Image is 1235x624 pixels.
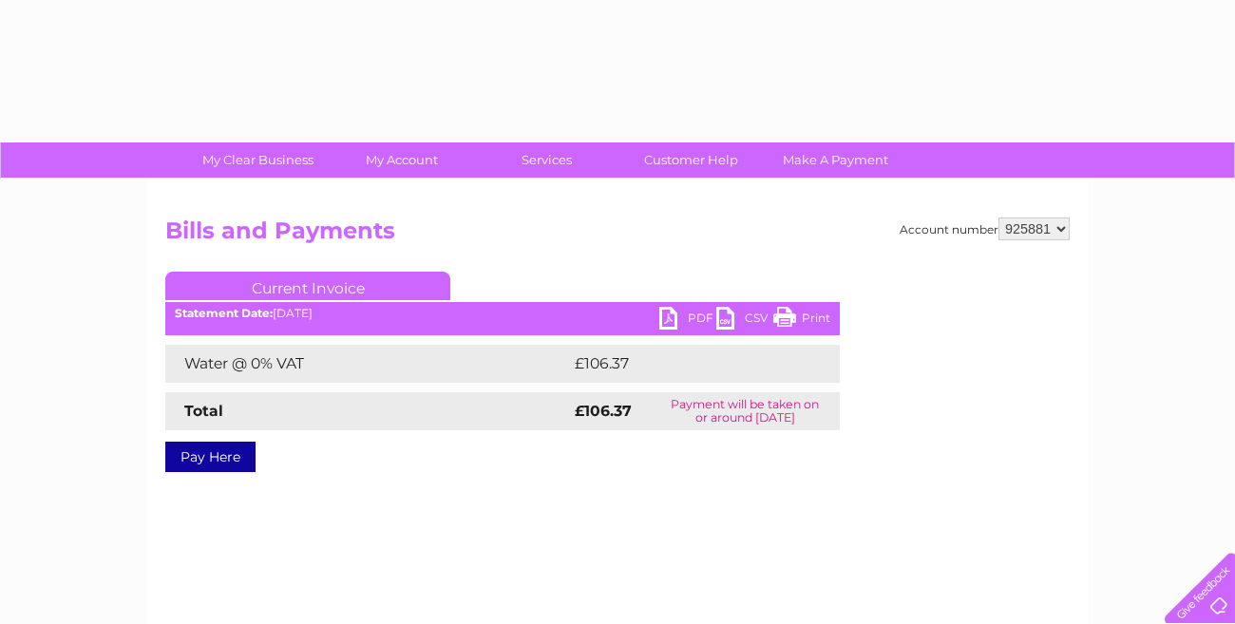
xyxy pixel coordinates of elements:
a: My Clear Business [180,142,336,178]
strong: £106.37 [575,402,632,420]
a: Pay Here [165,442,256,472]
td: Water @ 0% VAT [165,345,570,383]
a: Make A Payment [757,142,914,178]
td: £106.37 [570,345,805,383]
a: Current Invoice [165,272,450,300]
td: Payment will be taken on or around [DATE] [650,392,840,430]
b: Statement Date: [175,306,273,320]
h2: Bills and Payments [165,217,1070,254]
div: Account number [900,217,1070,240]
a: CSV [716,307,773,334]
a: Print [773,307,830,334]
a: Customer Help [613,142,769,178]
div: [DATE] [165,307,840,320]
a: My Account [324,142,481,178]
a: Services [468,142,625,178]
a: PDF [659,307,716,334]
strong: Total [184,402,223,420]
